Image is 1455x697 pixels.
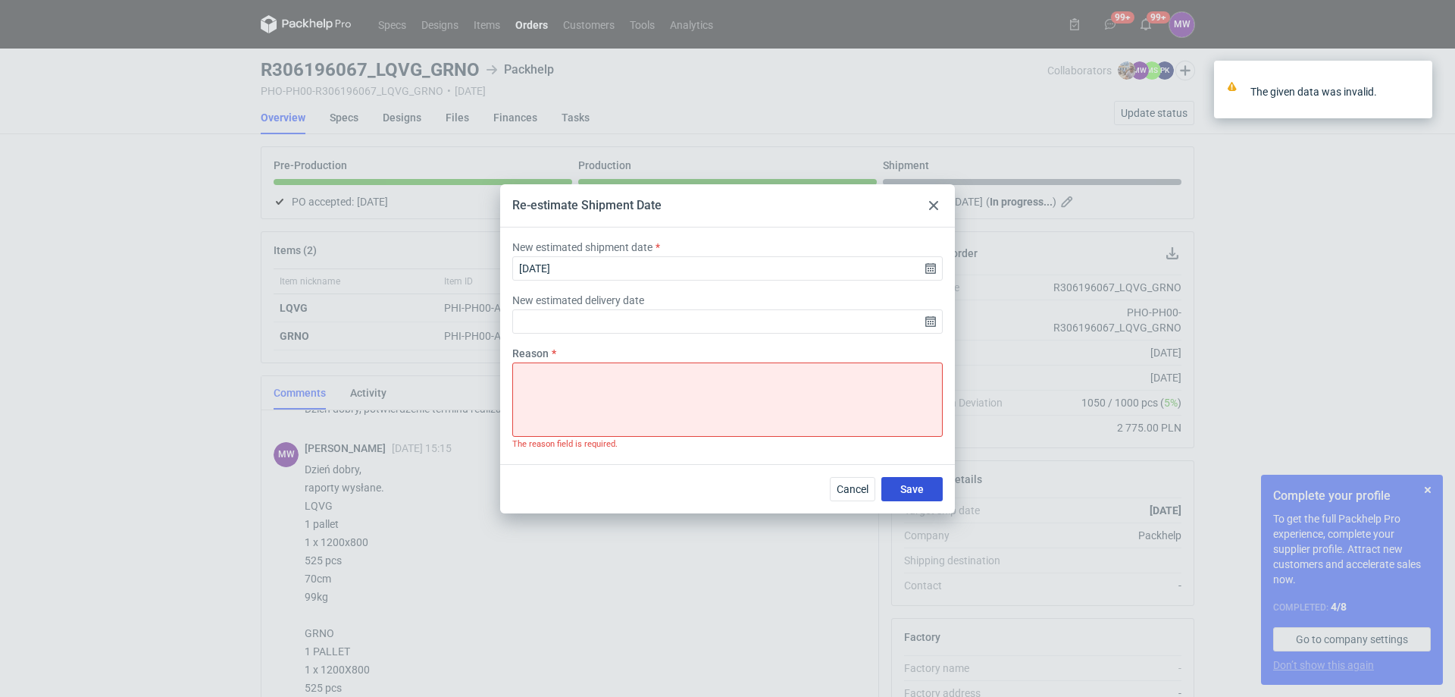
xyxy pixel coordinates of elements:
button: Cancel [830,477,875,501]
span: Save [900,484,924,494]
div: The given data was invalid. [1250,84,1410,99]
label: New estimated shipment date [512,240,652,255]
button: close [1410,83,1420,99]
small: The reason field is required. [512,437,943,452]
div: Re-estimate Shipment Date [512,197,662,214]
label: Reason [512,346,549,361]
span: Cancel [837,484,868,494]
button: Save [881,477,943,501]
label: New estimated delivery date [512,293,644,308]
